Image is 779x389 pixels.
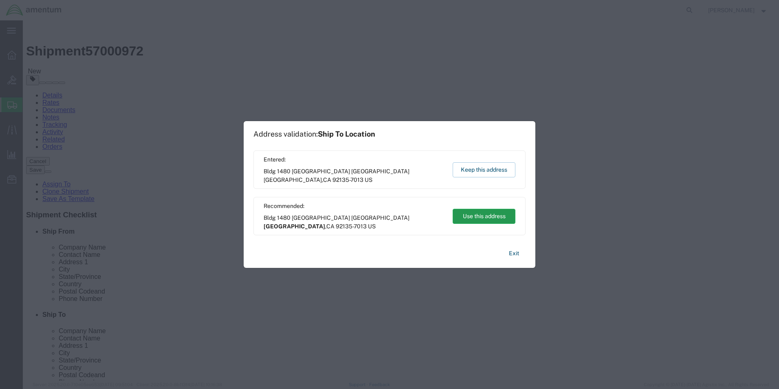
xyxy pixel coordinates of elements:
span: [GEOGRAPHIC_DATA] [264,177,322,183]
span: Ship To Location [318,130,375,138]
button: Use this address [453,209,515,224]
span: US [365,177,372,183]
span: Entered: [264,155,445,164]
span: 92135-7013 [332,177,363,183]
span: [GEOGRAPHIC_DATA] [264,223,325,230]
h1: Address validation: [253,130,375,139]
button: Exit [502,246,526,261]
button: Keep this address [453,162,515,177]
span: CA [326,223,334,230]
span: Bldg 1480 [GEOGRAPHIC_DATA] [GEOGRAPHIC_DATA] , [264,167,445,184]
span: US [368,223,376,230]
span: CA [323,177,331,183]
span: Bldg 1480 [GEOGRAPHIC_DATA] [GEOGRAPHIC_DATA] , [264,214,445,231]
span: Recommended: [264,202,445,210]
span: 92135-7013 [336,223,367,230]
